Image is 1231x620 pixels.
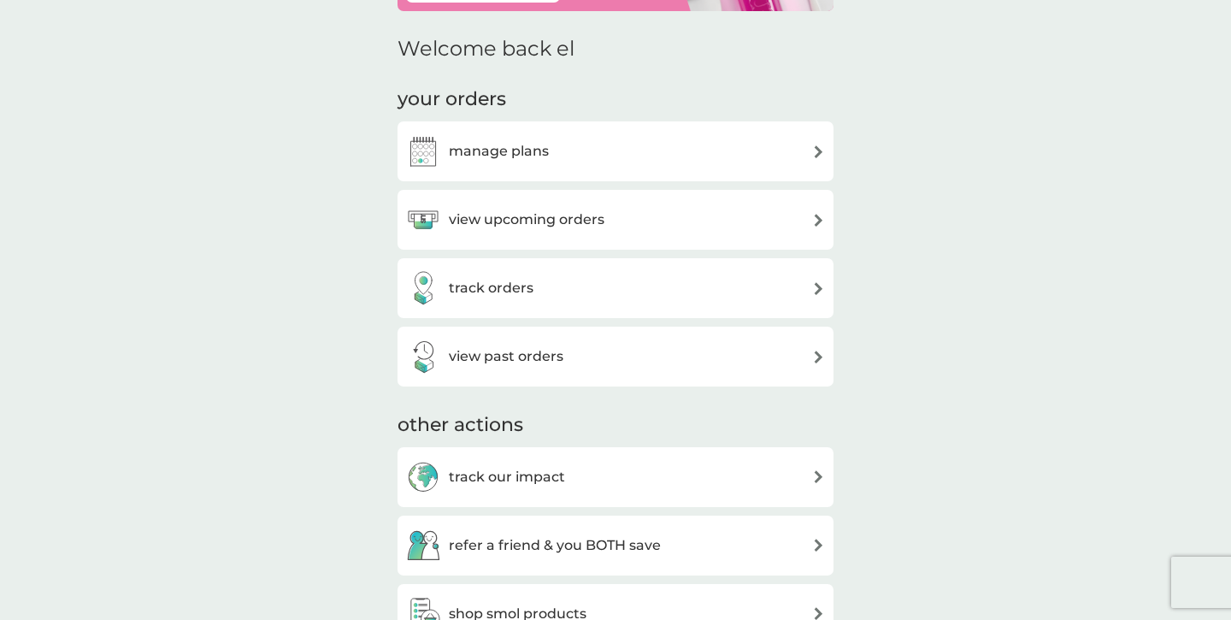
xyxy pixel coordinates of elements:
h3: refer a friend & you BOTH save [449,534,661,557]
img: arrow right [812,282,825,295]
h3: other actions [398,412,523,439]
h3: view upcoming orders [449,209,604,231]
img: arrow right [812,470,825,483]
img: arrow right [812,214,825,227]
h3: track our impact [449,466,565,488]
h3: your orders [398,86,506,113]
h3: manage plans [449,140,549,162]
img: arrow right [812,607,825,620]
h2: Welcome back el [398,37,574,62]
img: arrow right [812,539,825,552]
h3: track orders [449,277,533,299]
h3: view past orders [449,345,563,368]
img: arrow right [812,351,825,363]
img: arrow right [812,145,825,158]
